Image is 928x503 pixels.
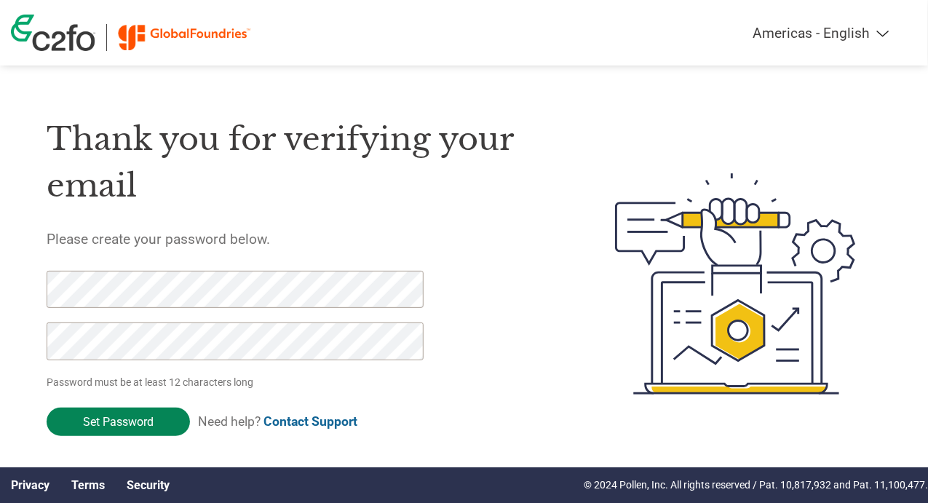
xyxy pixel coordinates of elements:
a: Contact Support [263,414,357,429]
h5: Please create your password below. [47,231,548,247]
h1: Thank you for verifying your email [47,116,548,210]
img: create-password [590,95,882,473]
a: Privacy [11,478,49,492]
img: GLOBALFOUNDRIES [118,24,251,51]
a: Terms [71,478,105,492]
a: Security [127,478,170,492]
p: © 2024 Pollen, Inc. All rights reserved / Pat. 10,817,932 and Pat. 11,100,477. [584,478,928,493]
span: Need help? [198,414,357,429]
img: c2fo logo [11,15,95,51]
p: Password must be at least 12 characters long [47,375,427,390]
input: Set Password [47,408,190,436]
